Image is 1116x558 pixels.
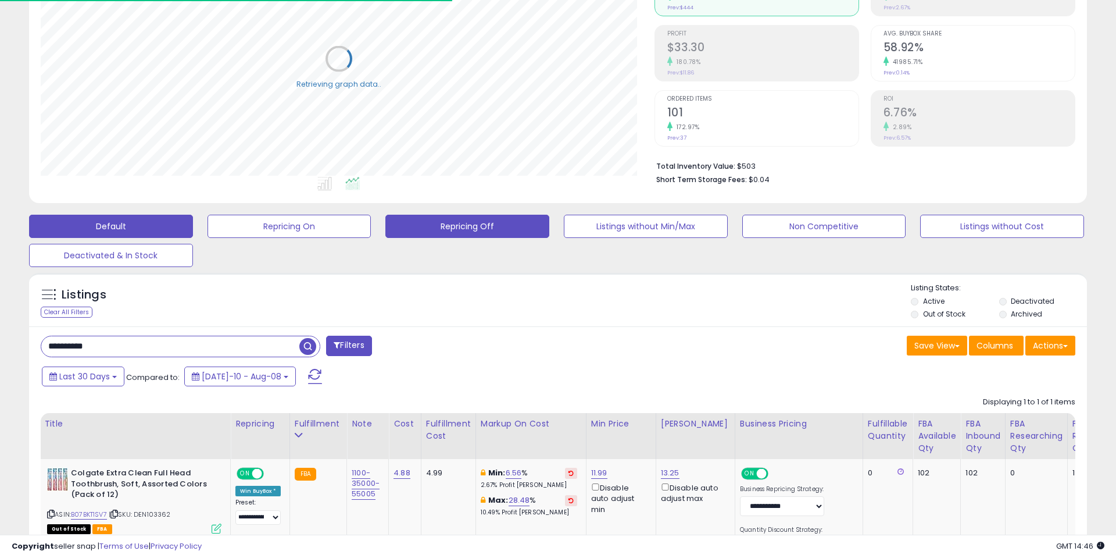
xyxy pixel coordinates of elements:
[41,307,92,318] div: Clear All Filters
[151,541,202,552] a: Privacy Policy
[868,418,908,442] div: Fulfillable Quantity
[661,481,726,504] div: Disable auto adjust max
[656,158,1067,172] li: $503
[29,244,193,267] button: Deactivated & In Stock
[12,541,54,552] strong: Copyright
[1010,418,1063,454] div: FBA Researching Qty
[889,58,923,66] small: 41985.71%
[667,134,686,141] small: Prev: 37
[385,215,549,238] button: Repricing Off
[667,96,859,102] span: Ordered Items
[509,495,530,506] a: 28.48
[667,4,693,11] small: Prev: $444
[965,418,1000,454] div: FBA inbound Qty
[923,296,945,306] label: Active
[295,468,316,481] small: FBA
[44,418,226,430] div: Title
[907,336,967,356] button: Save View
[295,418,342,430] div: Fulfillment
[262,469,281,479] span: OFF
[202,371,281,382] span: [DATE]-10 - Aug-08
[235,499,281,525] div: Preset:
[667,41,859,56] h2: $33.30
[238,469,252,479] span: ON
[506,467,522,479] a: 6.56
[481,495,577,517] div: %
[109,510,171,519] span: | SKU: DEN103362
[591,467,607,479] a: 11.99
[71,510,107,520] a: B07BKT1SV7
[481,418,581,430] div: Markup on Cost
[29,215,193,238] button: Default
[889,123,912,131] small: 2.89%
[235,418,285,430] div: Repricing
[1056,541,1104,552] span: 2025-09-8 14:46 GMT
[184,367,296,386] button: [DATE]-10 - Aug-08
[62,287,106,303] h5: Listings
[42,367,124,386] button: Last 30 Days
[1025,336,1075,356] button: Actions
[1072,468,1107,478] div: 1
[767,469,785,479] span: OFF
[488,467,506,478] b: Min:
[884,31,1075,37] span: Avg. Buybox Share
[47,524,91,534] span: All listings that are currently out of stock and unavailable for purchase on Amazon
[208,215,371,238] button: Repricing On
[564,215,728,238] button: Listings without Min/Max
[667,106,859,122] h2: 101
[1010,468,1058,478] div: 0
[99,541,149,552] a: Terms of Use
[1072,418,1111,454] div: FBA Reserved Qty
[394,467,410,479] a: 4.88
[481,468,577,489] div: %
[673,123,700,131] small: 172.97%
[673,58,701,66] small: 180.78%
[426,418,471,442] div: Fulfillment Cost
[740,526,824,534] label: Quantity Discount Strategy:
[661,467,679,479] a: 13.25
[47,468,68,491] img: 51XUgzVJJnL._SL40_.jpg
[868,468,904,478] div: 0
[884,96,1075,102] span: ROI
[983,397,1075,408] div: Displaying 1 to 1 of 1 items
[352,467,380,500] a: 1100-35000-55005
[475,413,586,459] th: The percentage added to the cost of goods (COGS) that forms the calculator for Min & Max prices.
[884,134,911,141] small: Prev: 6.57%
[1011,309,1042,319] label: Archived
[884,41,1075,56] h2: 58.92%
[488,495,509,506] b: Max:
[884,106,1075,122] h2: 6.76%
[296,79,381,89] div: Retrieving graph data..
[918,418,956,454] div: FBA Available Qty
[235,486,281,496] div: Win BuyBox *
[326,336,371,356] button: Filters
[661,418,730,430] div: [PERSON_NAME]
[923,309,965,319] label: Out of Stock
[426,468,467,478] div: 4.99
[740,418,858,430] div: Business Pricing
[918,468,952,478] div: 102
[12,541,202,552] div: seller snap | |
[667,69,694,76] small: Prev: $11.86
[591,481,647,515] div: Disable auto adjust min
[656,161,735,171] b: Total Inventory Value:
[656,175,747,184] b: Short Term Storage Fees:
[884,69,910,76] small: Prev: 0.14%
[59,371,110,382] span: Last 30 Days
[71,468,212,503] b: Colgate Extra Clean Full Head Toothbrush, Soft, Assorted Colors (Pack of 12)
[742,215,906,238] button: Non Competitive
[965,468,996,478] div: 102
[742,469,757,479] span: ON
[911,283,1086,294] p: Listing States:
[749,174,770,185] span: $0.04
[740,485,824,493] label: Business Repricing Strategy:
[1011,296,1054,306] label: Deactivated
[126,372,180,383] span: Compared to:
[47,468,221,532] div: ASIN:
[884,4,910,11] small: Prev: 2.67%
[969,336,1024,356] button: Columns
[977,340,1013,351] span: Columns
[920,215,1084,238] button: Listings without Cost
[352,418,384,430] div: Note
[591,418,651,430] div: Min Price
